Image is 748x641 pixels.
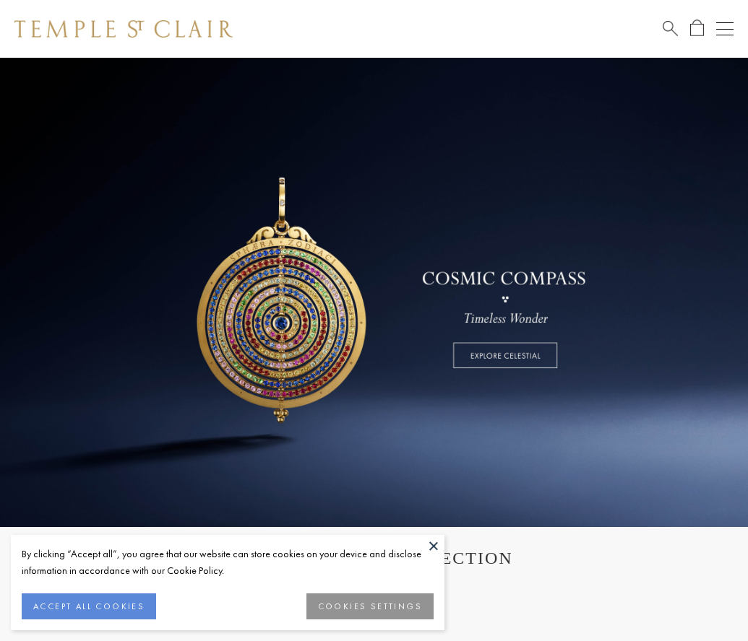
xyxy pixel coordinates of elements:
img: Temple St. Clair [14,20,233,38]
button: COOKIES SETTINGS [306,593,434,619]
button: ACCEPT ALL COOKIES [22,593,156,619]
div: By clicking “Accept all”, you agree that our website can store cookies on your device and disclos... [22,546,434,579]
button: Open navigation [716,20,734,38]
a: Open Shopping Bag [690,19,704,38]
a: Search [663,19,678,38]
